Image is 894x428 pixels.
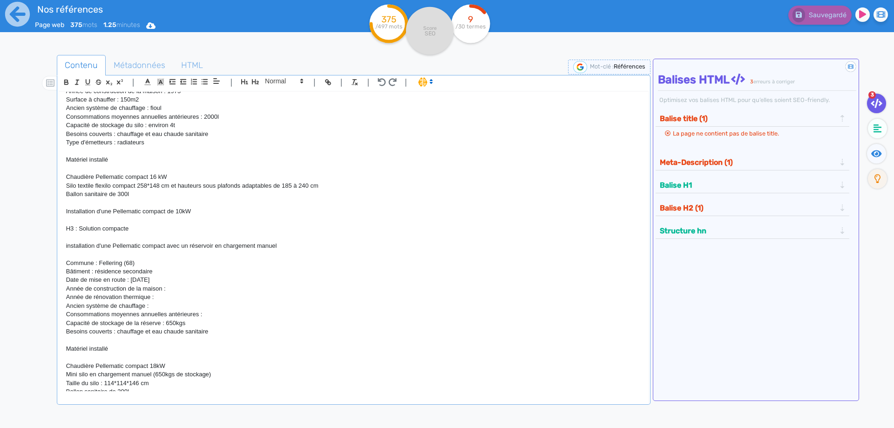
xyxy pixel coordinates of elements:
p: Besoins couverts : chauffage et eau chaude sanitaire [66,130,641,138]
b: 1.25 [103,21,116,29]
span: Sauvegardé [809,11,847,19]
span: | [230,76,232,88]
span: Métadonnées [106,53,173,78]
button: Meta-Description (1) [657,155,839,170]
p: Ballon sanitaire de 300l [66,190,641,198]
tspan: 9 [468,14,474,25]
span: Mot-clé : [590,63,614,70]
p: Taille du silo : 114*114*146 cm [66,379,641,387]
p: Besoins couverts : chauffage et eau chaude sanitaire [66,327,641,336]
p: Chaudière Pellematic compact 18kW [66,362,641,370]
input: title [35,2,303,17]
span: Contenu [57,53,105,78]
b: 375 [70,21,82,29]
p: Année de construction de la maison : [66,285,641,293]
button: Structure hn [657,223,839,238]
button: Balise H2 (1) [657,200,839,216]
div: Balise title (1) [657,111,848,126]
button: Balise title (1) [657,111,839,126]
tspan: /497 mots [375,23,402,30]
tspan: 375 [381,14,396,25]
button: Balise H1 [657,177,839,193]
p: Année de rénovation thermique : [66,293,641,301]
span: 3 [750,79,753,85]
div: Meta-Description (1) [657,155,848,170]
p: Matériel installé [66,345,641,353]
div: Balise H2 (1) [657,200,848,216]
p: Capacité de stockage du silo : environ 4t [66,121,641,129]
img: google-serp-logo.png [573,61,587,73]
p: Ancien système de chauffage : fioul [66,104,641,112]
span: Aligment [210,75,223,87]
a: Métadonnées [106,55,173,76]
tspan: Score [423,25,437,31]
span: | [132,76,135,88]
p: Bâtiment : résidence secondaire [66,267,641,276]
button: Sauvegardé [788,6,852,25]
span: Références [614,63,645,70]
span: mots [70,21,97,29]
span: Page web [35,21,64,29]
p: Type d'émetteurs : radiateurs [66,138,641,147]
span: | [367,76,369,88]
tspan: /30 termes [456,23,486,30]
h4: Balises HTML [658,73,857,87]
p: Commune : Fellering (68) [66,259,641,267]
div: Balise H1 [657,177,848,193]
p: Matériel installé [66,156,641,164]
div: Structure hn [657,223,848,238]
span: | [405,76,407,88]
p: Capacité de stockage de la réserve : 650kgs [66,319,641,327]
p: Consommations moyennes annuelles antérieures : 2000l [66,113,641,121]
tspan: SEO [425,30,435,37]
span: | [313,76,316,88]
p: Date de mise en route : [DATE] [66,276,641,284]
a: HTML [173,55,211,76]
a: Contenu [57,55,106,76]
p: Installation d'une Pellematic compact de 10kW [66,207,641,216]
span: I.Assistant [414,76,436,88]
span: erreurs à corriger [753,79,795,85]
span: 3 [868,91,876,99]
div: Optimisez vos balises HTML pour qu’elles soient SEO-friendly. [658,95,857,104]
span: La page ne contient pas de balise title. [673,130,779,137]
p: Mini silo en chargement manuel (650kgs de stockage) [66,370,641,379]
span: HTML [174,53,210,78]
p: Consommations moyennes annuelles antérieures : [66,310,641,319]
span: | [340,76,343,88]
p: Silo textile flexilo compact 258*148 cm et hauteurs sous plafonds adaptables de 185 à 240 cm [66,182,641,190]
span: minutes [103,21,140,29]
p: Chaudière Pellematic compact 16 kW [66,173,641,181]
p: Ballon sanitaire de 200l [66,387,641,396]
p: Surface à chauffer : 150m2 [66,95,641,104]
p: Ancien système de chauffage : [66,302,641,310]
p: installation d'une Pellematic compact avec un réservoir en chargement manuel [66,242,641,250]
p: H3 : Solution compacte [66,224,641,233]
